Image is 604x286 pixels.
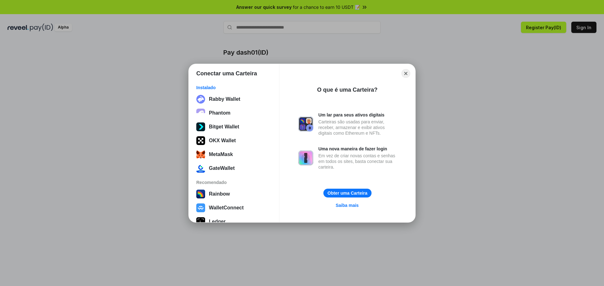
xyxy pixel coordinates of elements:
div: Saiba mais [336,202,359,208]
img: svg+xml;base64,PHN2ZyB3aWR0aD0iMzUiIGhlaWdodD0iMzQiIHZpZXdCb3g9IjAgMCAzNSAzNCIgZmlsbD0ibm9uZSIgeG... [196,150,205,159]
button: Ledger [194,215,273,228]
button: Close [401,69,410,78]
img: svg+xml,%3Csvg%20width%3D%22120%22%20height%3D%22120%22%20viewBox%3D%220%200%20120%20120%22%20fil... [196,190,205,198]
img: svg+xml,%3Csvg%20xmlns%3D%22http%3A%2F%2Fwww.w3.org%2F2000%2Fsvg%22%20width%3D%2228%22%20height%3... [196,217,205,226]
h1: Conectar uma Carteira [196,70,257,77]
div: Bitget Wallet [209,124,239,130]
div: WalletConnect [209,205,244,211]
button: Phantom [194,107,273,119]
button: MetaMask [194,148,273,161]
div: O que é uma Carteira? [317,86,377,94]
div: Rabby Wallet [209,96,240,102]
img: svg+xml,%3Csvg%20xmlns%3D%22http%3A%2F%2Fwww.w3.org%2F2000%2Fsvg%22%20fill%3D%22none%22%20viewBox... [298,150,313,165]
img: 5VZ71FV6L7PA3gg3tXrdQ+DgLhC+75Wq3no69P3MC0NFQpx2lL04Ql9gHK1bRDjsSBIvScBnDTk1WrlGIZBorIDEYJj+rhdgn... [196,136,205,145]
button: Bitget Wallet [194,121,273,133]
button: Obter uma Carteira [323,189,372,197]
button: Rainbow [194,188,273,200]
div: GateWallet [209,165,235,171]
div: Uma nova maneira de fazer login [318,146,396,152]
div: Recomendado [196,180,271,185]
div: Carteiras são usadas para enviar, receber, armazenar e exibir ativos digitais como Ethereum e NFTs. [318,119,396,136]
div: Obter uma Carteira [327,190,367,196]
img: epq2vO3P5aLWl15yRS7Q49p1fHTx2Sgh99jU3kfXv7cnPATIVQHAx5oQs66JWv3SWEjHOsb3kKgmE5WNBxBId7C8gm8wEgOvz... [196,109,205,117]
a: Saiba mais [332,201,362,209]
div: MetaMask [209,152,233,157]
img: svg+xml,%3Csvg%20width%3D%2228%22%20height%3D%2228%22%20viewBox%3D%220%200%2028%2028%22%20fill%3D... [196,203,205,212]
div: Rainbow [209,191,230,197]
img: svg+xml;base64,PHN2ZyB3aWR0aD0iMTkyIiBoZWlnaHQ9IjE5MiIgdmlld0JveD0iMCAwIDE5MiAxOTIiIGZpbGw9Im5vbm... [196,164,205,173]
button: WalletConnect [194,202,273,214]
button: OKX Wallet [194,134,273,147]
div: Em vez de criar novas contas e senhas em todos os sites, basta conectar sua carteira. [318,153,396,170]
img: svg+xml;base64,PHN2ZyB3aWR0aD0iMzIiIGhlaWdodD0iMzIiIHZpZXdCb3g9IjAgMCAzMiAzMiIgZmlsbD0ibm9uZSIgeG... [196,95,205,104]
button: GateWallet [194,162,273,175]
div: Instalado [196,85,271,90]
div: Ledger [209,219,226,224]
div: Phantom [209,110,230,116]
div: Um lar para seus ativos digitais [318,112,396,118]
div: OKX Wallet [209,138,236,143]
img: svg+xml,%3Csvg%20xmlns%3D%22http%3A%2F%2Fwww.w3.org%2F2000%2Fsvg%22%20fill%3D%22none%22%20viewBox... [298,116,313,132]
button: Rabby Wallet [194,93,273,105]
img: svg+xml;base64,PHN2ZyB3aWR0aD0iNTEyIiBoZWlnaHQ9IjUxMiIgdmlld0JveD0iMCAwIDUxMiA1MTIiIGZpbGw9Im5vbm... [196,122,205,131]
